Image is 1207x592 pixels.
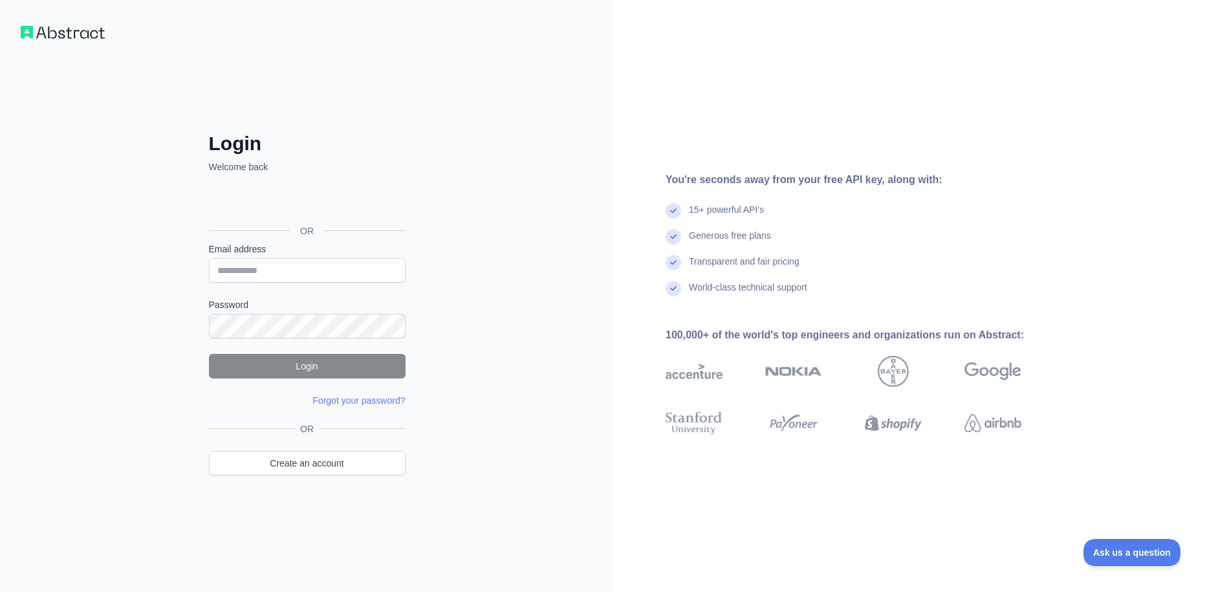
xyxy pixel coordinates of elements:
img: nokia [765,356,822,387]
img: check mark [666,229,681,245]
img: check mark [666,281,681,296]
div: 15+ powerful API's [689,203,764,229]
span: OR [295,422,319,435]
label: Password [209,298,406,311]
a: Create an account [209,451,406,476]
img: check mark [666,203,681,219]
img: check mark [666,255,681,270]
div: You're seconds away from your free API key, along with: [666,172,1063,188]
span: OR [290,225,324,237]
button: Login [209,354,406,378]
div: Transparent and fair pricing [689,255,799,281]
p: Welcome back [209,160,406,173]
img: bayer [878,356,909,387]
iframe: Toggle Customer Support [1083,539,1181,566]
img: airbnb [964,409,1021,437]
img: shopify [865,409,922,437]
h2: Login [209,132,406,155]
div: Generous free plans [689,229,771,255]
div: 100,000+ of the world's top engineers and organizations run on Abstract: [666,327,1063,343]
img: google [964,356,1021,387]
img: Workflow [21,26,105,39]
img: accenture [666,356,723,387]
img: stanford university [666,409,723,437]
iframe: Sign in with Google Button [202,188,409,216]
label: Email address [209,243,406,256]
img: payoneer [765,409,822,437]
div: World-class technical support [689,281,807,307]
a: Forgot your password? [312,395,405,406]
